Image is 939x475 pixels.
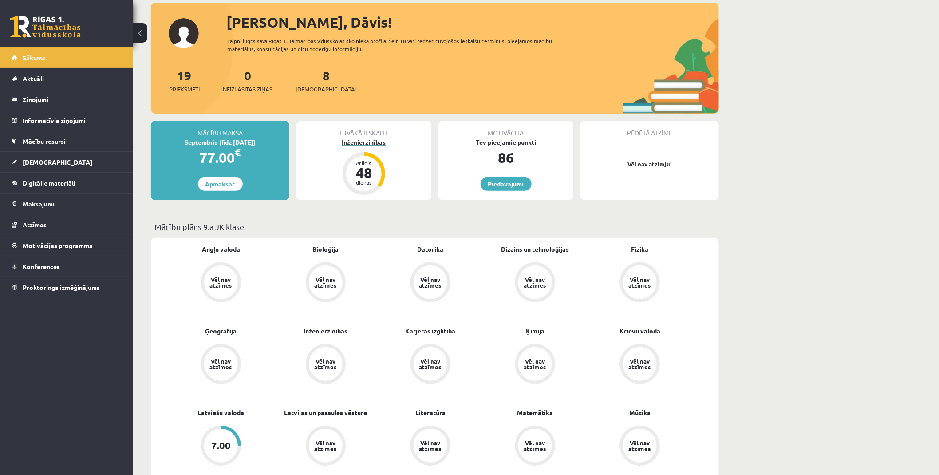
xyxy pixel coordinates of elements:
[169,426,273,467] a: 7.00
[304,326,348,336] a: Inženierzinības
[198,408,245,417] a: Latviešu valoda
[209,358,233,370] div: Vēl nav atzīmes
[223,67,272,94] a: 0Neizlasītās ziņas
[23,89,122,110] legend: Ziņojumi
[151,147,289,168] div: 77.00
[169,344,273,386] a: Vēl nav atzīmes
[23,241,93,249] span: Motivācijas programma
[627,440,652,451] div: Vēl nav atzīmes
[23,75,44,83] span: Aktuāli
[415,408,446,417] a: Literatūra
[10,16,81,38] a: Rīgas 1. Tālmācības vidusskola
[211,441,231,451] div: 7.00
[588,426,692,467] a: Vēl nav atzīmes
[418,358,443,370] div: Vēl nav atzīmes
[23,54,45,62] span: Sākums
[619,326,660,336] a: Krievu valoda
[12,214,122,235] a: Atzīmes
[223,85,272,94] span: Neizlasītās ziņas
[226,12,719,33] div: [PERSON_NAME], Dāvis!
[12,256,122,277] a: Konferences
[580,121,719,138] div: Pēdējā atzīme
[12,277,122,297] a: Proktoringa izmēģinājums
[351,166,377,180] div: 48
[406,326,456,336] a: Karjeras izglītība
[23,221,47,229] span: Atzīmes
[588,262,692,304] a: Vēl nav atzīmes
[284,408,367,417] a: Latvijas un pasaules vēsture
[418,245,444,254] a: Datorika
[12,110,122,131] a: Informatīvie ziņojumi
[438,138,573,147] div: Tev pieejamie punkti
[627,358,652,370] div: Vēl nav atzīmes
[523,277,548,288] div: Vēl nav atzīmes
[12,194,122,214] a: Maksājumi
[438,147,573,168] div: 86
[169,262,273,304] a: Vēl nav atzīmes
[23,283,100,291] span: Proktoringa izmēģinājums
[378,262,483,304] a: Vēl nav atzīmes
[12,173,122,193] a: Digitālie materiāli
[351,180,377,185] div: dienas
[209,277,233,288] div: Vēl nav atzīmes
[205,326,237,336] a: Ģeogrāfija
[585,160,714,169] p: Vēl nav atzīmju!
[12,47,122,68] a: Sākums
[227,37,568,53] div: Laipni lūgts savā Rīgas 1. Tālmācības vidusskolas skolnieka profilā. Šeit Tu vari redzēt tuvojošo...
[438,121,573,138] div: Motivācija
[12,235,122,256] a: Motivācijas programma
[483,262,588,304] a: Vēl nav atzīmes
[23,179,75,187] span: Digitālie materiāli
[378,426,483,467] a: Vēl nav atzīmes
[169,85,200,94] span: Priekšmeti
[588,344,692,386] a: Vēl nav atzīmes
[313,277,338,288] div: Vēl nav atzīmes
[418,277,443,288] div: Vēl nav atzīmes
[202,245,240,254] a: Angļu valoda
[418,440,443,451] div: Vēl nav atzīmes
[378,344,483,386] a: Vēl nav atzīmes
[23,262,60,270] span: Konferences
[273,426,378,467] a: Vēl nav atzīmes
[23,110,122,131] legend: Informatīvie ziņojumi
[12,131,122,151] a: Mācību resursi
[481,177,532,191] a: Piedāvājumi
[198,177,243,191] a: Apmaksāt
[483,344,588,386] a: Vēl nav atzīmes
[313,358,338,370] div: Vēl nav atzīmes
[631,245,649,254] a: Fizika
[296,121,431,138] div: Tuvākā ieskaite
[313,245,339,254] a: Bioloģija
[296,138,431,147] div: Inženierzinības
[235,146,241,159] span: €
[523,440,548,451] div: Vēl nav atzīmes
[12,68,122,89] a: Aktuāli
[151,138,289,147] div: Septembris (līdz [DATE])
[483,426,588,467] a: Vēl nav atzīmes
[517,408,553,417] a: Matemātika
[351,160,377,166] div: Atlicis
[23,194,122,214] legend: Maksājumi
[169,67,200,94] a: 19Priekšmeti
[12,152,122,172] a: [DEMOGRAPHIC_DATA]
[501,245,569,254] a: Dizains un tehnoloģijas
[273,262,378,304] a: Vēl nav atzīmes
[296,67,357,94] a: 8[DEMOGRAPHIC_DATA]
[523,358,548,370] div: Vēl nav atzīmes
[313,440,338,451] div: Vēl nav atzīmes
[627,277,652,288] div: Vēl nav atzīmes
[12,89,122,110] a: Ziņojumi
[526,326,544,336] a: Ķīmija
[23,158,92,166] span: [DEMOGRAPHIC_DATA]
[296,138,431,196] a: Inženierzinības Atlicis 48 dienas
[296,85,357,94] span: [DEMOGRAPHIC_DATA]
[154,221,715,233] p: Mācību plāns 9.a JK klase
[273,344,378,386] a: Vēl nav atzīmes
[23,137,66,145] span: Mācību resursi
[629,408,651,417] a: Mūzika
[151,121,289,138] div: Mācību maksa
